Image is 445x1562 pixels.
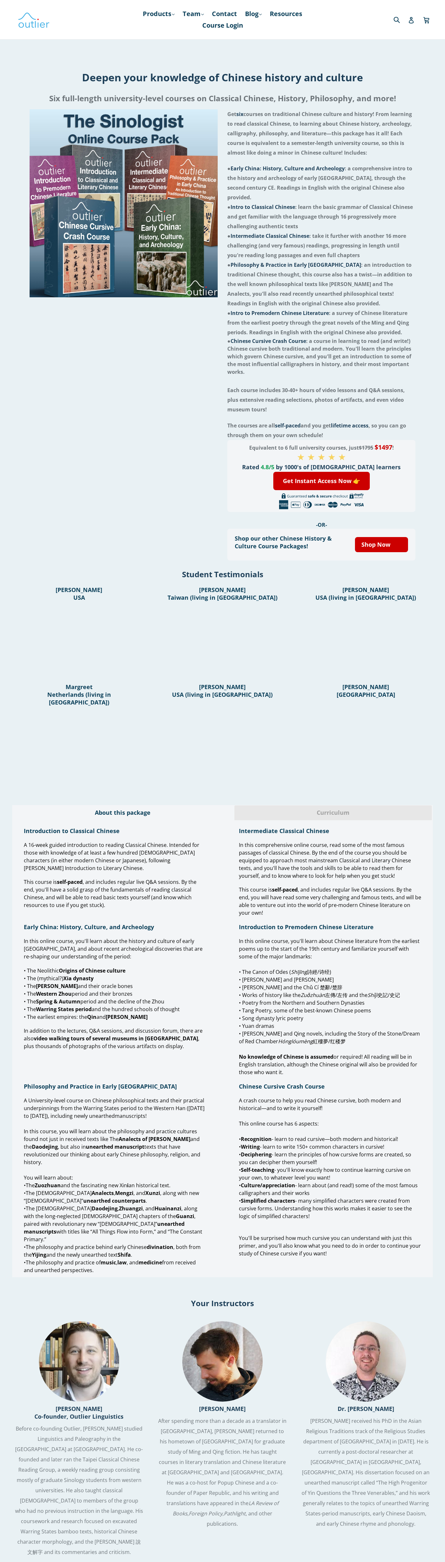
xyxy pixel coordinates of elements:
h1: Introduction to Premodern Chinese Literature [239,923,421,931]
span: and you get [301,422,331,429]
span: [PERSON_NAME] received his PhD in the Asian Religious Traditions track of the Religious Studies d... [302,1417,430,1527]
span: ● : learn the basic grammar of Classical Chinese and get familiar with the language through 16 pr... [227,203,413,230]
span: • [24,1259,26,1266]
span: self-paced lifetime access [275,422,368,429]
strong: Qin [87,1013,96,1020]
p: This course is , and includes regular live Q&A sessions. By the end, you will have read some very... [239,886,421,917]
span: The [DEMOGRAPHIC_DATA] , , and , along with the long-neglected [DEMOGRAPHIC_DATA] chapters of the... [24,1205,202,1243]
span: • [24,1205,26,1212]
strong: Daodejing [32,1143,58,1150]
strong: Mengzi [115,1189,133,1197]
input: Search [392,13,410,26]
span: ● : an introduction to traditional Chinese thought, this course also has a twist—in addition to t... [227,261,412,307]
strong: unearthed manuscript [86,1143,144,1150]
strong: law [117,1259,127,1266]
strong: i [127,1182,129,1189]
h2: Six full-length university-level courses on Classical Chinese, History, Philosophy, and more! [5,91,440,106]
em: Foreign Policy [189,1510,222,1517]
em: Hónglóumèng [278,1038,313,1045]
span: • Poetry from the Northern and Southern Dynasties [239,999,365,1006]
a: Shop Now [355,537,408,552]
p: In this online course, you'll learn about the history and culture of early [GEOGRAPHIC_DATA], and... [24,937,206,960]
strong: video walking tours of several museums in [GEOGRAPHIC_DATA] [34,1035,198,1042]
span: A University-level course on Chinese philosophical texts and their practical underpinnings from t... [24,1097,204,1119]
strong: [PERSON_NAME] [36,983,78,990]
span: six [236,111,243,118]
h3: Dr. [PERSON_NAME] [299,1405,433,1413]
span: • [24,1189,26,1197]
p: You'll be surprised how much cursive you can understand with just this primer, and you'll also kn... [239,1234,421,1257]
h2: Your Instructors [12,1298,433,1308]
span: • [24,1182,26,1189]
a: Products [140,8,178,20]
span: • - learn about (and read!) some of the most famous calligraphers and their works [239,1182,418,1197]
span: ● : a course in learning to read (and write!) Chinese cursive both traditional and modern. You'll... [227,337,411,375]
span: You will learn about: [24,1174,73,1181]
h3: [PERSON_NAME] [156,1405,289,1413]
span: Chinese Cursive Crash Course [231,337,306,345]
strong: medicine [139,1259,162,1266]
strong: No knowledge of Chinese is assumed [239,1053,333,1060]
a: Contact [209,8,240,20]
span: manuscripts! [115,1112,147,1119]
span: The [DEMOGRAPHIC_DATA] , , and , along with new “[DEMOGRAPHIC_DATA]” . [24,1189,199,1204]
strong: Shifa [118,1251,131,1258]
s: $1795 [359,444,373,451]
h1: Introduction to Classical Chinese [24,827,206,835]
strong: Self-teaching [241,1166,274,1173]
span: by 1000's of [DEMOGRAPHIC_DATA] learners [276,463,401,471]
span: • Yuan dramas [239,1022,274,1029]
strong: Simplified characters [241,1197,295,1204]
span: • [24,1243,26,1251]
span: Curriculum [239,809,427,817]
strong: Daodejing [92,1205,118,1212]
strong: [PERSON_NAME] [106,1013,148,1020]
strong: Spring & Autumn [36,998,80,1005]
strong: Culture/appreciation [241,1182,295,1189]
iframe: Embedded Vimeo Video [156,605,289,680]
h1: Philosophy and Practice in Early [GEOGRAPHIC_DATA] [24,1082,206,1090]
span: • - learn the principles of how cursive forms are created, so you can decipher them yourself! [239,1151,411,1166]
span: • - many simplified characters were created from cursive forms. Understanding how this works make... [239,1197,412,1220]
span: The philosophy and practice of , , and from received and unearthed perspectives. [24,1259,196,1274]
em: Shījīng [291,968,307,975]
span: • [PERSON_NAME] and the Chǔ Cí 楚辭/楚辞 [239,984,342,991]
h1: Chinese Cursive Crash Course [239,1082,421,1090]
span: ● : take it further with another 16 more challenging (and very famous) readings, progressing in l... [227,232,406,259]
span: Philosophy & Practice in Early [GEOGRAPHIC_DATA] [231,261,361,268]
strong: music [101,1259,116,1266]
span: After spending more than a decade as a translator in [GEOGRAPHIC_DATA], [PERSON_NAME] returned to... [158,1417,286,1527]
em: Shǐjì [368,992,377,999]
iframe: Embedded Vimeo Video [299,702,433,777]
span: Each course includes 30-40+ hours of video lessons and Q&A sessions, plus extensive reading selec... [227,387,405,413]
span: or required! All reading will be in English translation, although the Chinese original will also ... [239,1053,417,1076]
strong: divination [147,1243,173,1251]
strong: self-paced [272,886,298,893]
h3: Shop our other Chinese History & Culture Course Packages! [235,534,345,550]
strong: self-paced [57,878,83,885]
span: • The Canon of Odes ( 詩經/诗经) [239,968,331,975]
strong: Analects of [PERSON_NAME] [119,1136,190,1143]
span: Intro to Premodern Chinese Literature [231,310,329,317]
strong: Recognition [241,1136,272,1143]
li: A crash course to help you read Chinese cursive, both modern and historical—and to write it yours... [239,1097,421,1112]
em: Pathlight [224,1510,246,1517]
a: Resources [267,8,305,20]
span: Get courses on traditional Chinese culture and history! From learning to read classical Chinese, ... [227,111,412,156]
span: Before co-founding Outlier, [PERSON_NAME] studied Linguistics and Paleography in the [GEOGRAPHIC_... [15,1425,143,1556]
span: The and the fascinating new Xin an historical text. [24,1182,170,1189]
h1: Margreet Netherlands (living in [GEOGRAPHIC_DATA]) [24,683,134,706]
span: ● : a comprehensive intro to the history and archeology of early [GEOGRAPHIC_DATA], through the s... [227,165,412,201]
h1: [PERSON_NAME] USA [24,586,134,601]
span: In this online course, you'll learn about Chinese literature from the earliest poems up to the st... [239,938,420,960]
span: ǒ [307,992,310,999]
strong: Deciphering [241,1151,272,1158]
strong: Guanzi [176,1213,194,1220]
em: Zu zhuàn [301,992,325,999]
strong: Yijing [32,1251,46,1258]
span: $1497 [375,443,392,452]
em: LA Review of Books [173,1500,278,1517]
strong: Western Zhou [36,990,72,997]
span: 4.8/5 [261,463,274,471]
h3: [PERSON_NAME] Co-founder, Outlier Linguistics [12,1405,146,1420]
